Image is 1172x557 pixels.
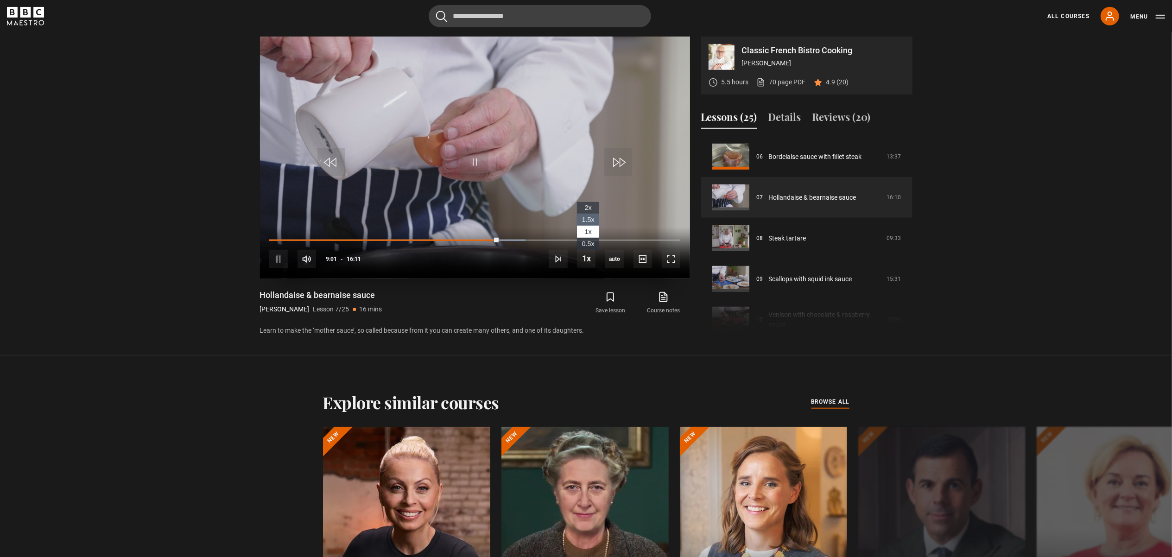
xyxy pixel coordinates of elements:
p: [PERSON_NAME] [742,58,905,68]
button: Reviews (20) [812,109,871,129]
p: 4.9 (20) [826,77,849,87]
span: 2x [585,204,592,211]
span: auto [605,250,624,268]
span: 16:11 [347,251,361,267]
a: All Courses [1047,12,1090,20]
h1: Hollandaise & bearnaise sauce [260,290,382,301]
button: Next Lesson [549,250,568,268]
input: Search [429,5,651,27]
svg: BBC Maestro [7,7,44,25]
a: Steak tartare [769,234,806,243]
p: Classic French Bistro Cooking [742,46,905,55]
span: 0.5x [582,240,595,247]
button: Fullscreen [662,250,680,268]
div: Current quality: 720p [605,250,624,268]
p: Lesson 7/25 [313,304,349,314]
button: Pause [269,250,288,268]
button: Save lesson [584,290,637,316]
button: Mute [298,250,316,268]
video-js: Video Player [260,37,690,278]
h2: Explore similar courses [323,392,500,412]
div: Progress Bar [269,240,680,241]
span: 1.5x [582,216,595,223]
button: Toggle navigation [1130,12,1165,21]
button: Submit the search query [436,11,447,22]
button: Captions [634,250,652,268]
span: 1x [585,228,592,235]
p: Learn to make the ‘mother sauce’, so called because from it you can create many others, and one o... [260,326,690,335]
span: 9:01 [326,251,337,267]
a: browse all [811,397,849,407]
a: Course notes [637,290,690,316]
a: 70 page PDF [756,77,806,87]
p: 16 mins [360,304,382,314]
p: 5.5 hours [722,77,749,87]
button: Lessons (25) [701,109,757,129]
p: [PERSON_NAME] [260,304,310,314]
a: Hollandaise & bearnaise sauce [769,193,856,203]
a: Bordelaise sauce with fillet steak [769,152,862,162]
button: Playback Rate [577,249,596,268]
span: - [341,256,343,262]
a: Scallops with squid ink sauce [769,274,852,284]
button: Details [768,109,801,129]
